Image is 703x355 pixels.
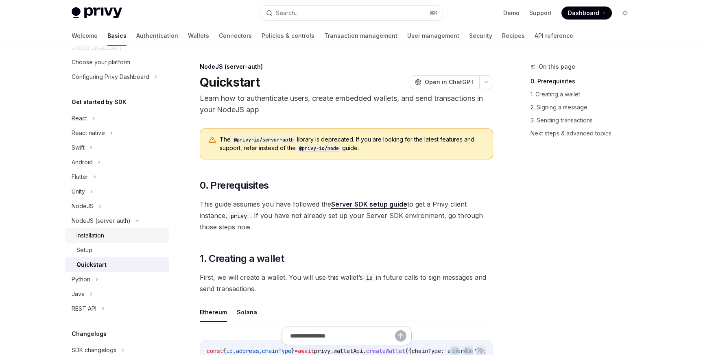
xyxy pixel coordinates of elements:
span: Dashboard [568,9,599,17]
div: Search... [276,8,299,18]
h1: Quickstart [200,75,260,89]
div: REST API [72,304,96,314]
div: React [72,113,87,123]
div: Flutter [72,172,88,182]
img: light logo [72,7,122,19]
a: Recipes [502,26,525,46]
a: 1. Creating a wallet [531,88,638,101]
div: NodeJS (server-auth) [72,216,131,226]
a: Support [529,9,552,17]
code: @privy-io/server-auth [231,136,297,144]
a: Installation [65,228,169,243]
a: API reference [535,26,573,46]
a: Server SDK setup guide [331,200,407,209]
a: Wallets [188,26,209,46]
a: Quickstart [65,257,169,272]
div: Java [72,289,85,299]
span: First, we will create a wallet. You will use this wallet’s in future calls to sign messages and s... [200,272,493,294]
div: Installation [76,231,104,240]
a: Basics [107,26,127,46]
a: Demo [503,9,520,17]
div: React native [72,128,105,138]
code: @privy-io/node [296,144,342,152]
button: Search...⌘K [260,6,443,20]
svg: Warning [208,136,216,144]
a: Connectors [219,26,252,46]
a: Next steps & advanced topics [531,127,638,140]
div: Choose your platform [72,57,130,67]
div: Quickstart [76,260,107,270]
span: This guide assumes you have followed the to get a Privy client instance, . If you have not alread... [200,198,493,233]
a: Dashboard [561,7,612,20]
div: Android [72,157,93,167]
button: Toggle dark mode [618,7,631,20]
a: Choose your platform [65,55,169,70]
span: ⌘ K [429,10,438,16]
button: Send message [395,330,406,342]
a: Policies & controls [262,26,314,46]
p: Learn how to authenticate users, create embedded wallets, and send transactions in your NodeJS app [200,93,493,115]
span: The library is deprecated. If you are looking for the latest features and support, refer instead ... [220,135,485,152]
div: Unity [72,187,85,196]
a: @privy-io/node [296,144,342,151]
div: Configuring Privy Dashboard [72,72,149,82]
span: 0. Prerequisites [200,179,269,192]
a: 3. Sending transactions [531,114,638,127]
a: User management [407,26,459,46]
a: Transaction management [324,26,397,46]
button: Ethereum [200,303,227,322]
h5: Get started by SDK [72,97,127,107]
div: Swift [72,143,85,152]
span: On this page [539,62,575,72]
div: SDK changelogs [72,345,116,355]
a: 0. Prerequisites [531,75,638,88]
a: Security [469,26,492,46]
div: NodeJS [72,201,94,211]
code: privy [227,211,250,220]
div: NodeJS (server-auth) [200,63,493,71]
a: Setup [65,243,169,257]
button: Open in ChatGPT [410,75,479,89]
span: 1. Creating a wallet [200,252,284,265]
span: Open in ChatGPT [425,78,474,86]
div: Setup [76,245,92,255]
code: id [363,273,376,282]
div: Python [72,274,90,284]
a: 2. Signing a message [531,101,638,114]
button: Solana [237,303,257,322]
a: Welcome [72,26,98,46]
a: Authentication [136,26,178,46]
h5: Changelogs [72,329,107,339]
